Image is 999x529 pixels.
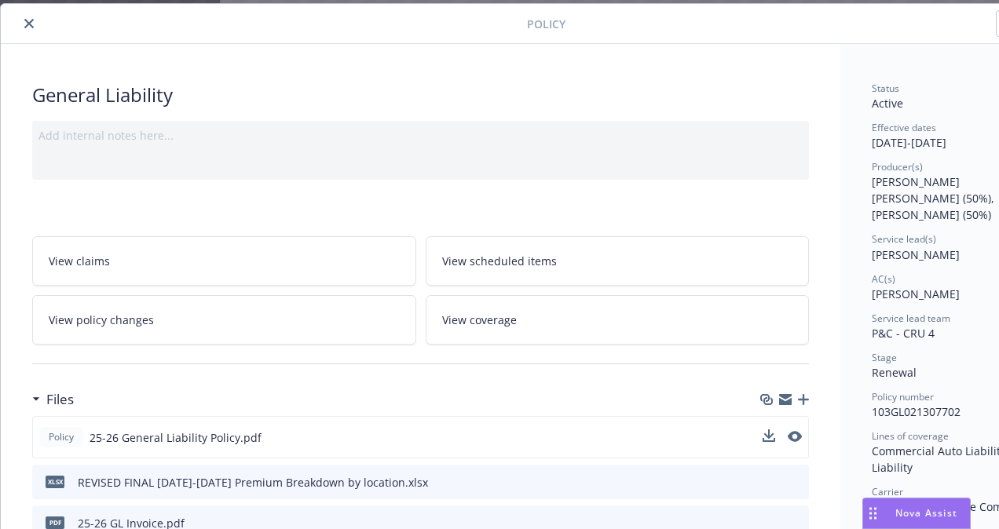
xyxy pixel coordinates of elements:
[872,82,899,95] span: Status
[872,160,923,173] span: Producer(s)
[872,121,936,134] span: Effective dates
[49,312,154,328] span: View policy changes
[426,295,810,345] a: View coverage
[872,174,997,222] span: [PERSON_NAME] [PERSON_NAME] (50%), [PERSON_NAME] (50%)
[872,404,961,419] span: 103GL021307702
[38,127,803,144] div: Add internal notes here...
[788,431,802,442] button: preview file
[32,236,416,286] a: View claims
[90,429,262,446] span: 25-26 General Liability Policy.pdf
[32,295,416,345] a: View policy changes
[20,14,38,33] button: close
[32,82,809,108] div: General Liability
[872,351,897,364] span: Stage
[872,286,960,301] span: [PERSON_NAME]
[442,253,557,269] span: View scheduled items
[872,326,935,341] span: P&C - CRU 4
[872,96,903,111] span: Active
[872,312,950,325] span: Service lead team
[872,390,934,403] span: Policy number
[32,389,74,410] div: Files
[862,498,971,529] button: Nova Assist
[872,429,949,443] span: Lines of coverage
[46,516,64,528] span: pdf
[426,236,810,286] a: View scheduled items
[789,474,803,491] button: preview file
[895,506,957,520] span: Nova Assist
[763,429,775,442] button: download file
[863,498,883,528] div: Drag to move
[49,253,110,269] span: View claims
[872,485,903,498] span: Carrier
[46,430,77,444] span: Policy
[872,232,936,246] span: Service lead(s)
[788,429,802,446] button: preview file
[442,312,517,328] span: View coverage
[78,474,428,491] div: REVISED FINAL [DATE]-[DATE] Premium Breakdown by location.xlsx
[46,389,74,410] h3: Files
[872,365,917,380] span: Renewal
[763,429,775,446] button: download file
[763,474,776,491] button: download file
[872,247,960,262] span: [PERSON_NAME]
[872,272,895,286] span: AC(s)
[46,476,64,487] span: xlsx
[527,16,565,32] span: Policy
